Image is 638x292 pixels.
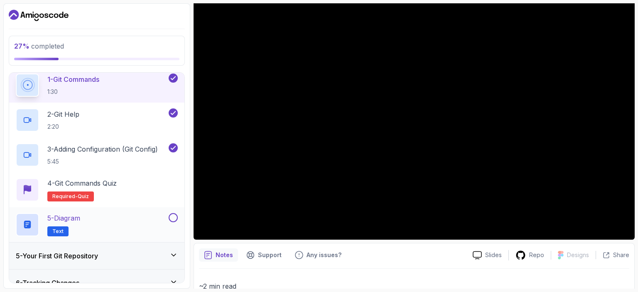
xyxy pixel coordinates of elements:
p: Share [613,251,629,259]
p: 3 - Adding Configuration (Git Config) [47,144,158,154]
span: 27 % [14,42,29,50]
span: Text [52,228,64,235]
p: 4 - Git Commands Quiz [47,178,117,188]
p: Slides [485,251,502,259]
p: 2:20 [47,123,79,131]
h3: 5 - Your First Git Repository [16,251,98,261]
a: Slides [466,251,508,260]
span: quiz [78,193,89,200]
h3: 6 - Tracking Changes [16,278,79,288]
button: 5-Your First Git Repository [9,243,184,269]
button: Share [596,251,629,259]
button: 3-Adding Configuration (Git Config)5:45 [16,143,178,167]
a: Dashboard [9,9,69,22]
p: 1 - Git Commands [47,74,99,84]
p: Designs [567,251,589,259]
button: Feedback button [290,248,346,262]
button: 5-DiagramText [16,213,178,236]
button: 4-Git Commands QuizRequired-quiz [16,178,178,201]
p: Any issues? [307,251,341,259]
button: 2-Git Help2:20 [16,108,178,132]
p: 5:45 [47,157,158,166]
p: ~2 min read [199,280,629,292]
p: 2 - Git Help [47,109,79,119]
button: notes button [199,248,238,262]
p: 1:30 [47,88,99,96]
span: completed [14,42,64,50]
p: Repo [529,251,544,259]
a: Repo [509,250,551,260]
span: Required- [52,193,78,200]
p: Support [258,251,282,259]
button: Support button [241,248,287,262]
p: 5 - Diagram [47,213,80,223]
p: Notes [216,251,233,259]
button: 1-Git Commands1:30 [16,74,178,97]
